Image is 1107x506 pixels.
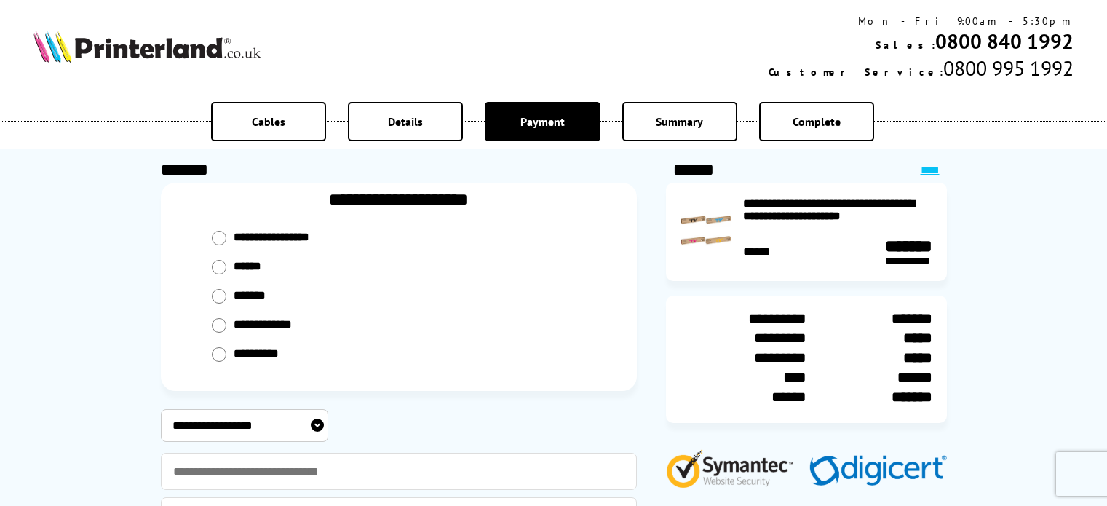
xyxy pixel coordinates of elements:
[388,114,423,129] span: Details
[935,28,1074,55] a: 0800 840 1992
[520,114,565,129] span: Payment
[656,114,703,129] span: Summary
[252,114,285,129] span: Cables
[793,114,841,129] span: Complete
[769,15,1074,28] div: Mon - Fri 9:00am - 5:30pm
[876,39,935,52] span: Sales:
[33,31,261,63] img: Printerland Logo
[769,66,943,79] span: Customer Service:
[943,55,1074,82] span: 0800 995 1992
